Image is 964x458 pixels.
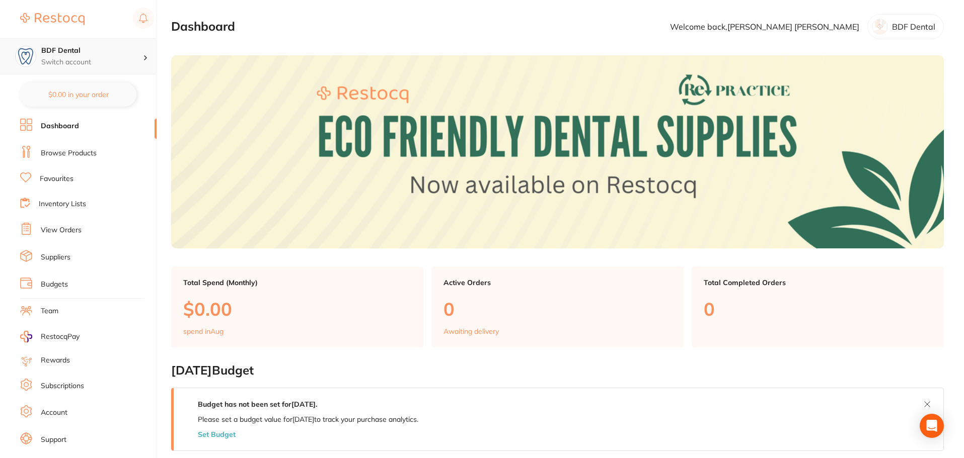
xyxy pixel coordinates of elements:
img: Restocq Logo [20,13,85,25]
p: Please set a budget value for [DATE] to track your purchase analytics. [198,415,418,423]
a: Subscriptions [41,381,84,391]
p: Total Completed Orders [704,279,932,287]
a: Account [41,408,67,418]
a: Budgets [41,280,68,290]
h2: Dashboard [171,20,235,34]
a: Restocq Logo [20,8,85,31]
a: Active Orders0Awaiting delivery [431,266,684,348]
a: Browse Products [41,148,97,158]
p: spend in Aug [183,327,224,335]
div: Open Intercom Messenger [920,414,944,438]
h2: [DATE] Budget [171,363,944,378]
p: Switch account [41,57,143,67]
p: 0 [443,299,672,319]
img: BDF Dental [16,46,36,66]
a: Total Completed Orders0 [692,266,944,348]
h4: BDF Dental [41,46,143,56]
strong: Budget has not been set for [DATE] . [198,400,317,409]
p: Awaiting delivery [443,327,499,335]
a: RestocqPay [20,331,80,342]
p: $0.00 [183,299,411,319]
a: Inventory Lists [39,199,86,209]
p: Active Orders [443,279,672,287]
a: Team [41,306,58,316]
a: Suppliers [41,252,70,262]
a: View Orders [41,225,82,235]
a: Support [41,435,66,445]
a: Favourites [40,174,73,184]
p: BDF Dental [892,22,935,31]
a: Rewards [41,355,70,365]
span: RestocqPay [41,332,80,342]
a: Total Spend (Monthly)$0.00spend inAug [171,266,423,348]
a: Dashboard [41,121,79,131]
p: Welcome back, [PERSON_NAME] [PERSON_NAME] [670,22,859,31]
button: $0.00 in your order [20,82,136,107]
img: RestocqPay [20,331,32,342]
p: Total Spend (Monthly) [183,279,411,287]
p: 0 [704,299,932,319]
button: Set Budget [198,430,236,438]
img: Dashboard [171,55,944,248]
